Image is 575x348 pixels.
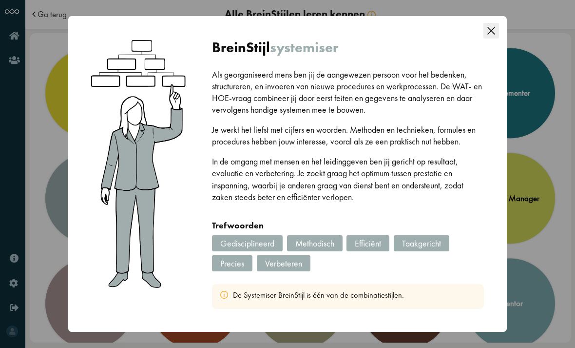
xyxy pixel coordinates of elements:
div: Efficiënt [346,235,389,251]
div: Taakgericht [394,235,449,251]
div: De Systemiser BreinStijl is één van de combinatiestijlen. [212,284,484,309]
div: Verbeteren [257,255,310,271]
img: systemiser.png [87,35,192,291]
p: In de omgang met mensen en het leidinggeven ben jij gericht op resultaat, evaluatie en verbeterin... [212,156,484,203]
img: info.svg [220,291,228,299]
div: Methodisch [287,235,343,251]
div: Gedisciplineerd [212,235,283,251]
div: Precies [212,255,252,271]
div: BreinStijl [212,39,484,57]
p: Als georganiseerd mens ben jij de aangewezen persoon voor het bedenken, structureren, en invoeren... [212,69,484,116]
span: systemiser [270,38,338,57]
button: Close this dialog [479,16,503,41]
p: Je werkt het liefst met cijfers en woorden. Methoden en technieken, formules en procedures hebben... [212,124,484,147]
strong: Trefwoorden [212,220,264,231]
